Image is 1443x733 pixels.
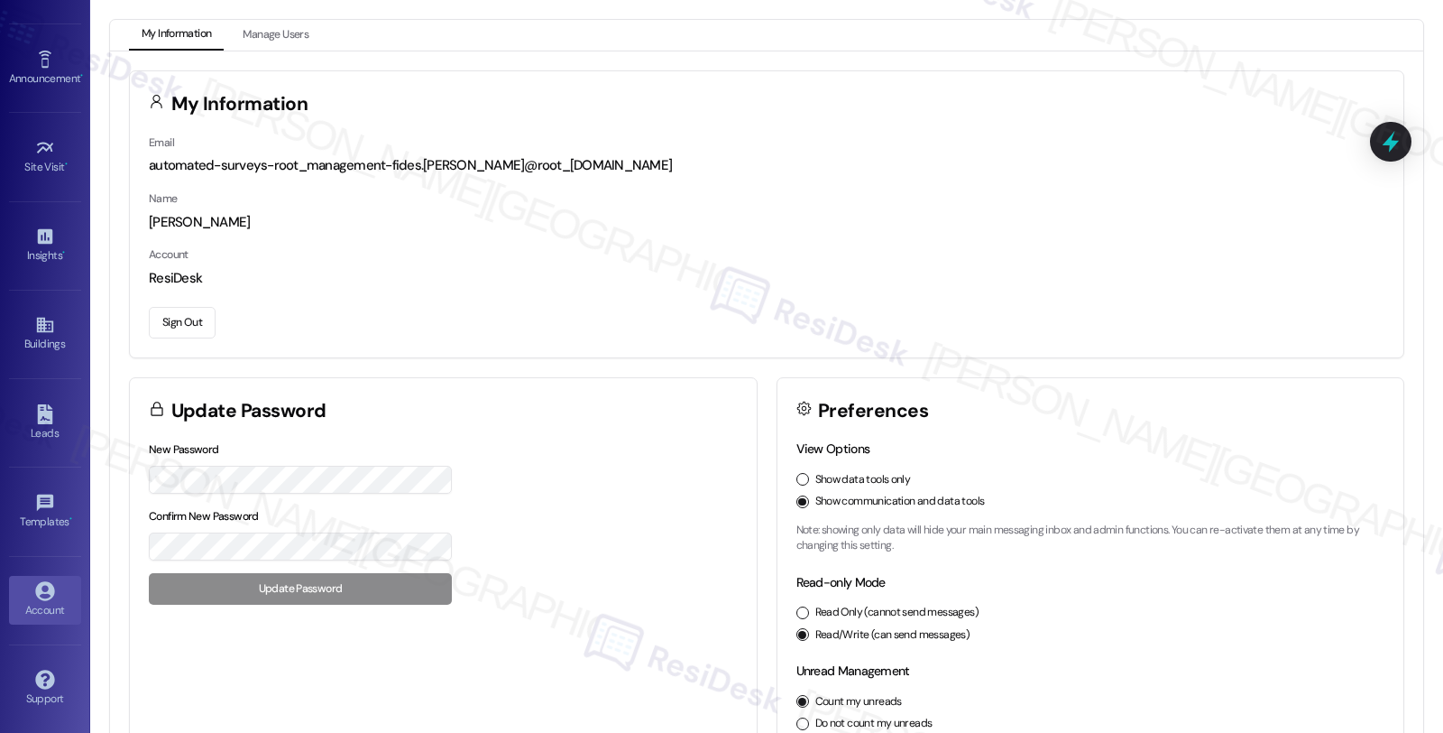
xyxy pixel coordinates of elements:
label: Show data tools only [815,472,911,488]
label: Show communication and data tools [815,494,985,510]
h3: Update Password [171,402,326,421]
button: Sign Out [149,307,216,339]
span: • [80,70,83,82]
a: Account [9,576,81,625]
a: Support [9,664,81,713]
div: [PERSON_NAME] [149,213,1384,232]
label: Read-only Mode [796,574,886,590]
button: Manage Users [230,20,321,51]
span: • [62,246,65,259]
label: Unread Management [796,663,910,679]
label: Read Only (cannot send messages) [815,605,979,621]
span: • [65,158,68,171]
label: Account [149,247,188,262]
label: View Options [796,441,870,457]
a: Leads [9,399,81,448]
div: automated-surveys-root_management-fides.[PERSON_NAME]@root_[DOMAIN_NAME] [149,156,1384,175]
a: Templates • [9,487,81,536]
label: Count my unreads [815,694,902,710]
h3: My Information [171,95,308,114]
label: Confirm New Password [149,509,259,524]
div: ResiDesk [149,269,1384,288]
label: Email [149,135,174,150]
h3: Preferences [818,402,928,421]
a: Buildings [9,310,81,358]
label: Name [149,191,178,206]
label: Do not count my unreads [815,716,933,732]
button: My Information [129,20,224,51]
p: Note: showing only data will hide your main messaging inbox and admin functions. You can re-activ... [796,523,1385,554]
label: Read/Write (can send messages) [815,627,970,644]
span: • [69,513,72,525]
a: Insights • [9,221,81,270]
a: Site Visit • [9,133,81,181]
label: New Password [149,442,219,457]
